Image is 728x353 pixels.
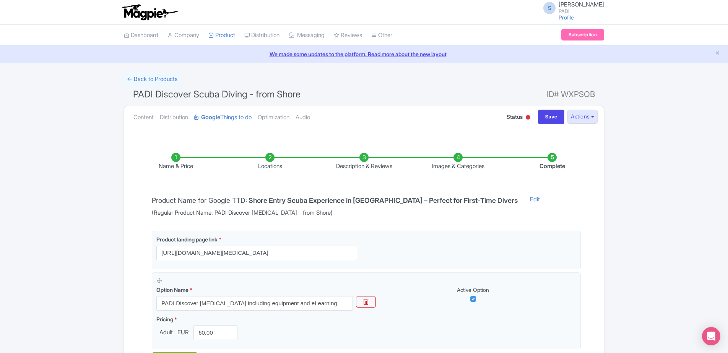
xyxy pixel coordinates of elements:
span: Adult [156,328,176,337]
span: [PERSON_NAME] [559,1,604,8]
a: Audio [296,105,310,130]
a: Profile [559,14,574,21]
input: Product landing page link [156,246,357,260]
a: Edit [522,195,548,217]
a: Subscription [561,29,604,40]
a: Distribution [244,25,279,46]
a: GoogleThings to do [194,105,252,130]
a: Distribution [160,105,188,130]
li: Images & Categories [411,153,505,171]
button: Actions [567,110,598,124]
li: Description & Reviews [317,153,411,171]
input: 0.00 [193,325,237,340]
a: Dashboard [124,25,158,46]
a: We made some updates to the platform. Read more about the new layout [5,50,723,58]
span: EUR [176,328,190,337]
span: ID# WXPSOB [547,87,595,102]
span: Active Option [457,287,489,293]
span: S [543,2,556,14]
input: Save [538,110,565,124]
a: Content [133,105,154,130]
a: Other [371,25,392,46]
input: Option Name [156,296,353,311]
span: Option Name [156,287,188,293]
strong: Google [201,113,220,122]
div: Inactive [524,112,532,124]
span: Product landing page link [156,236,218,243]
a: ← Back to Products [124,72,180,87]
a: Optimization [258,105,289,130]
img: logo-ab69f6fb50320c5b225c76a69d11143b.png [120,4,179,21]
small: PADI [559,9,604,14]
li: Locations [223,153,317,171]
span: (Regular Product Name: PADI Discover [MEDICAL_DATA] - from Shore) [152,209,518,217]
h4: Shore Entry Scuba Experience in [GEOGRAPHIC_DATA] – Perfect for First-Time Divers [249,197,518,204]
div: Open Intercom Messenger [702,327,720,345]
a: Company [167,25,199,46]
a: Reviews [334,25,362,46]
li: Complete [505,153,599,171]
a: Product [208,25,235,46]
button: Close announcement [715,49,720,58]
li: Name & Price [129,153,223,171]
span: PADI Discover Scuba Diving - from Shore [133,89,301,100]
span: Status [507,113,523,121]
a: Messaging [289,25,325,46]
a: S [PERSON_NAME] PADI [539,2,604,14]
span: Pricing [156,316,173,322]
span: Product Name for Google TTD: [152,196,247,204]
